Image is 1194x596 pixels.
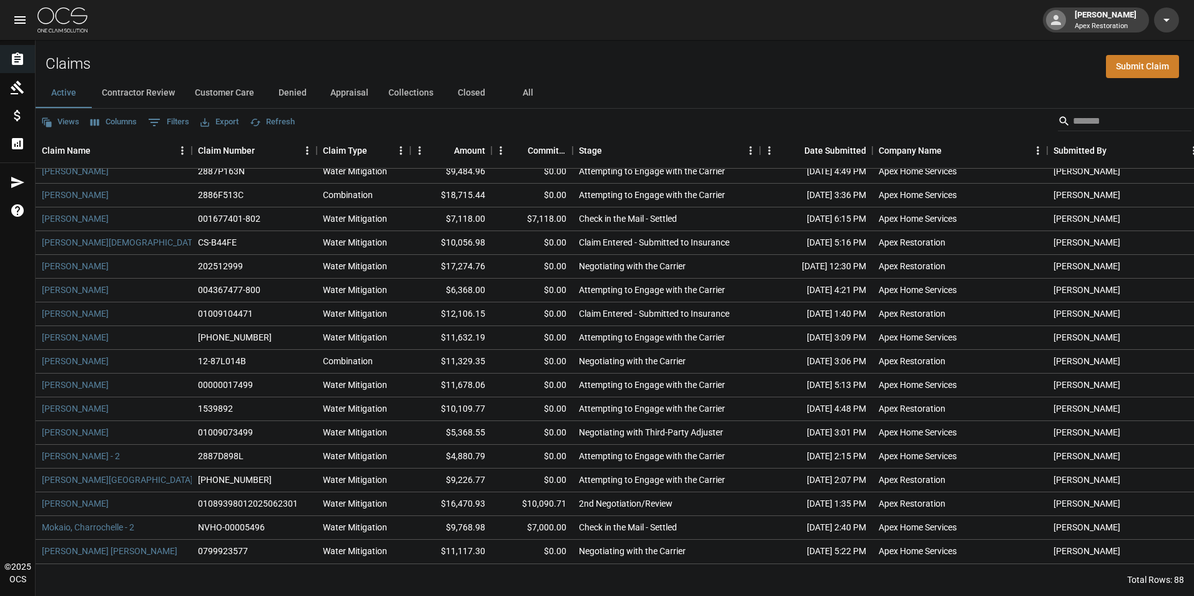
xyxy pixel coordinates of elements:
a: [PERSON_NAME] [42,189,109,201]
div: Negotiating with the Carrier [579,355,686,367]
div: Claim Entered - Submitted to Insurance [579,307,729,320]
a: [PERSON_NAME] [42,497,109,510]
div: $9,484.96 [410,160,491,184]
div: Apex Home Services [879,379,957,391]
div: Water Mitigation [323,497,387,510]
div: $0.00 [491,231,573,255]
div: [DATE] 3:36 PM [760,184,872,207]
div: Attempting to Engage with the Carrier [579,450,725,462]
button: Closed [443,78,500,108]
button: Refresh [247,112,298,132]
a: [PERSON_NAME][DEMOGRAPHIC_DATA] [42,236,200,249]
div: Water Mitigation [323,260,387,272]
div: $0.00 [491,302,573,326]
a: [PERSON_NAME] [42,355,109,367]
div: Claim Name [42,133,91,168]
div: [DATE] 2:40 PM [760,516,872,540]
div: 00000017499 [198,379,253,391]
div: Connor Levi [1053,260,1120,272]
a: [PERSON_NAME] [42,212,109,225]
div: $7,000.00 [491,516,573,540]
div: $10,109.77 [410,397,491,421]
div: $0.00 [491,184,573,207]
div: Claim Type [317,133,410,168]
div: $5,368.55 [410,421,491,445]
div: Connor Levi [1053,426,1120,439]
div: $7,118.00 [491,207,573,231]
a: Mokaio, Charrochelle - 2 [42,521,134,534]
div: [DATE] 4:21 PM [760,279,872,302]
div: Submitted By [1053,133,1107,168]
a: [PERSON_NAME] [42,260,109,272]
div: Connor Levi [1053,474,1120,486]
div: Water Mitigation [323,212,387,225]
div: Water Mitigation [323,450,387,462]
a: [PERSON_NAME] - 2 [42,450,120,462]
div: Stage [579,133,602,168]
div: $0.00 [491,374,573,397]
div: Connor Levi [1053,521,1120,534]
p: Apex Restoration [1075,21,1137,32]
a: [PERSON_NAME] [42,402,109,415]
div: [DATE] 4:48 PM [760,397,872,421]
button: Show filters [145,112,192,132]
div: 01009104471 [198,307,253,320]
div: [DATE] 5:16 PM [760,231,872,255]
div: $7,118.00 [410,207,491,231]
div: Claim Number [192,133,317,168]
div: [DATE] 6:15 PM [760,207,872,231]
div: Water Mitigation [323,165,387,177]
a: [PERSON_NAME] [PERSON_NAME] [42,545,177,557]
div: [DATE] 5:22 PM [760,540,872,564]
div: CS-B44FE [198,236,237,249]
div: $18,715.44 [410,184,491,207]
div: Amount [454,133,485,168]
div: Connor Levi [1053,212,1120,225]
div: [DATE] 3:06 PM [760,350,872,374]
div: Connor Levi [1053,284,1120,296]
button: Sort [510,142,528,159]
div: Apex Home Services [879,545,957,557]
div: Apex Home Services [879,212,957,225]
div: Connor Levi [1053,497,1120,510]
div: [PERSON_NAME] [1070,9,1142,31]
a: [PERSON_NAME] [42,379,109,391]
button: Menu [741,141,760,160]
div: $0.00 [491,421,573,445]
div: $0.00 [491,540,573,564]
div: Claim Number [198,133,255,168]
div: 2nd Negotiation/Review [579,497,673,510]
div: Stage [573,133,760,168]
div: Apex Restoration [879,307,945,320]
button: Sort [602,142,619,159]
div: 01089398012025062301 [198,497,298,510]
div: Claim Entered - Submitted to Insurance [579,236,729,249]
div: $10,056.98 [410,231,491,255]
div: [DATE] 1:35 PM [760,492,872,516]
button: Menu [760,141,779,160]
button: Customer Care [185,78,264,108]
div: Total Rows: 88 [1127,574,1184,586]
div: $0.00 [491,326,573,350]
div: Water Mitigation [323,545,387,557]
div: 2887D898L [198,450,244,462]
div: Date Submitted [760,133,872,168]
button: Menu [298,141,317,160]
div: 2886F513C [198,189,244,201]
div: Attempting to Engage with the Carrier [579,331,725,344]
div: Amount [410,133,491,168]
button: All [500,78,556,108]
div: Connor Levi [1053,379,1120,391]
div: Attempting to Engage with the Carrier [579,474,725,486]
div: $0.00 [491,350,573,374]
div: Committed Amount [491,133,573,168]
div: $4,880.79 [410,445,491,469]
div: 001677401-802 [198,212,260,225]
div: 01009073499 [198,426,253,439]
div: Attempting to Engage with the Carrier [579,402,725,415]
div: 12-87L014B [198,355,246,367]
div: Apex Restoration [879,236,945,249]
div: Apex Home Services [879,521,957,534]
div: Water Mitigation [323,331,387,344]
div: Claim Type [323,133,367,168]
